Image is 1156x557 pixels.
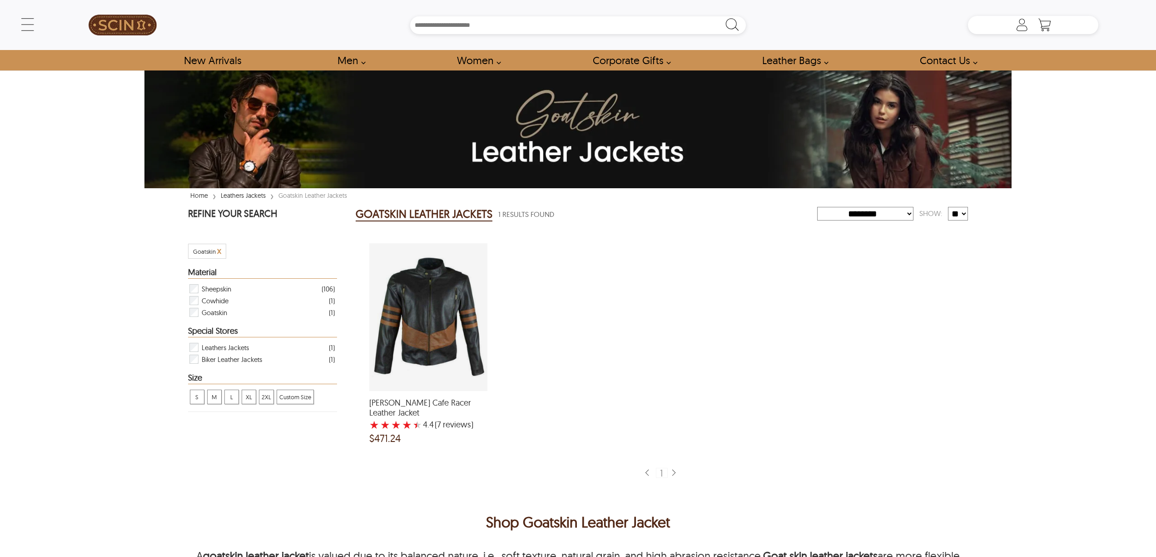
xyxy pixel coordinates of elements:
[213,188,216,204] span: ›
[224,390,239,404] div: View L Goatskin Leather Jackets
[218,191,268,200] a: Leathers Jackets
[447,50,506,70] a: Shop Women Leather Jackets
[202,283,231,295] span: Sheepskin
[329,342,335,353] div: ( 1 )
[190,390,204,404] div: View S Goatskin Leather Jackets
[193,248,216,255] span: Filter Goatskin
[190,390,204,404] span: S
[277,390,314,404] div: View Custom Size Goatskin Leather Jackets
[217,246,221,256] span: Cancel Filter
[207,390,222,404] div: View M Goatskin Leather Jackets
[329,354,335,365] div: ( 1 )
[208,390,221,404] span: M
[259,390,273,404] span: 2XL
[58,5,188,45] a: SCIN
[327,50,371,70] a: shop men's leather jackets
[369,398,487,417] span: Archer Cafe Racer Leather Jacket
[435,420,441,429] span: (7
[270,188,274,204] span: ›
[913,206,948,221] div: Show:
[752,50,834,70] a: Shop Leather Bags
[356,205,817,223] div: Goatskin Leather Jackets 1 Results Found
[242,390,256,404] span: XL
[189,353,335,365] div: Filter Biker Leather Jackets Goatskin Leather Jackets
[582,50,676,70] a: Shop Leather Corporate Gifts
[656,468,668,478] div: 1
[909,50,982,70] a: contact-us
[188,511,968,533] h1: <p>Shop Goatskin Leather Jacket</p>
[188,373,337,384] div: Heading Filter Goatskin Leather Jackets by Size
[369,385,487,447] a: Archer Cafe Racer Leather Jacket with a 4.428571428571429 Star Rating 7 Product Review and a pric...
[391,420,401,429] label: 3 rating
[402,420,412,429] label: 4 rating
[242,390,256,404] div: View XL Goatskin Leather Jackets
[188,326,337,337] div: Heading Filter Goatskin Leather Jackets by Special Stores
[276,191,349,200] div: Goatskin Leather Jackets
[225,390,238,404] span: L
[435,420,473,429] span: )
[188,207,337,222] p: REFINE YOUR SEARCH
[174,50,251,70] a: Shop New Arrivals
[322,283,335,295] div: ( 106 )
[277,390,313,404] span: Custom Size
[423,420,434,429] label: 4.4
[643,469,650,477] img: sprite-icon
[202,341,249,353] span: Leathers Jackets
[259,390,274,404] div: View 2XL Goatskin Leather Jackets
[356,207,492,221] h2: GOATSKIN LEATHER JACKETS
[188,268,337,279] div: Heading Filter Goatskin Leather Jackets by Material
[189,295,335,306] div: Filter Cowhide Goatskin Leather Jackets
[441,420,471,429] span: reviews
[202,353,262,365] span: Biker Leather Jackets
[498,209,554,220] span: 1 Results Found
[202,306,227,318] span: Goatskin
[329,295,335,306] div: ( 1 )
[369,420,379,429] label: 1 rating
[413,420,422,429] label: 5 rating
[380,420,390,429] label: 2 rating
[329,307,335,318] div: ( 1 )
[202,295,228,306] span: Cowhide
[670,469,677,477] img: sprite-icon
[89,5,157,45] img: SCIN
[189,283,335,295] div: Filter Sheepskin Goatskin Leather Jackets
[144,70,1012,188] img: Shop Goatskin Leather Jackets | Goatskin Jacket
[189,306,335,318] div: Filter Goatskin Goatskin Leather Jackets
[1036,18,1054,32] a: Shopping Cart
[369,434,401,443] span: $471.24
[188,511,968,533] p: Shop Goatskin Leather Jacket
[188,191,210,200] a: Home
[189,341,335,353] div: Filter Leathers Jackets Goatskin Leather Jackets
